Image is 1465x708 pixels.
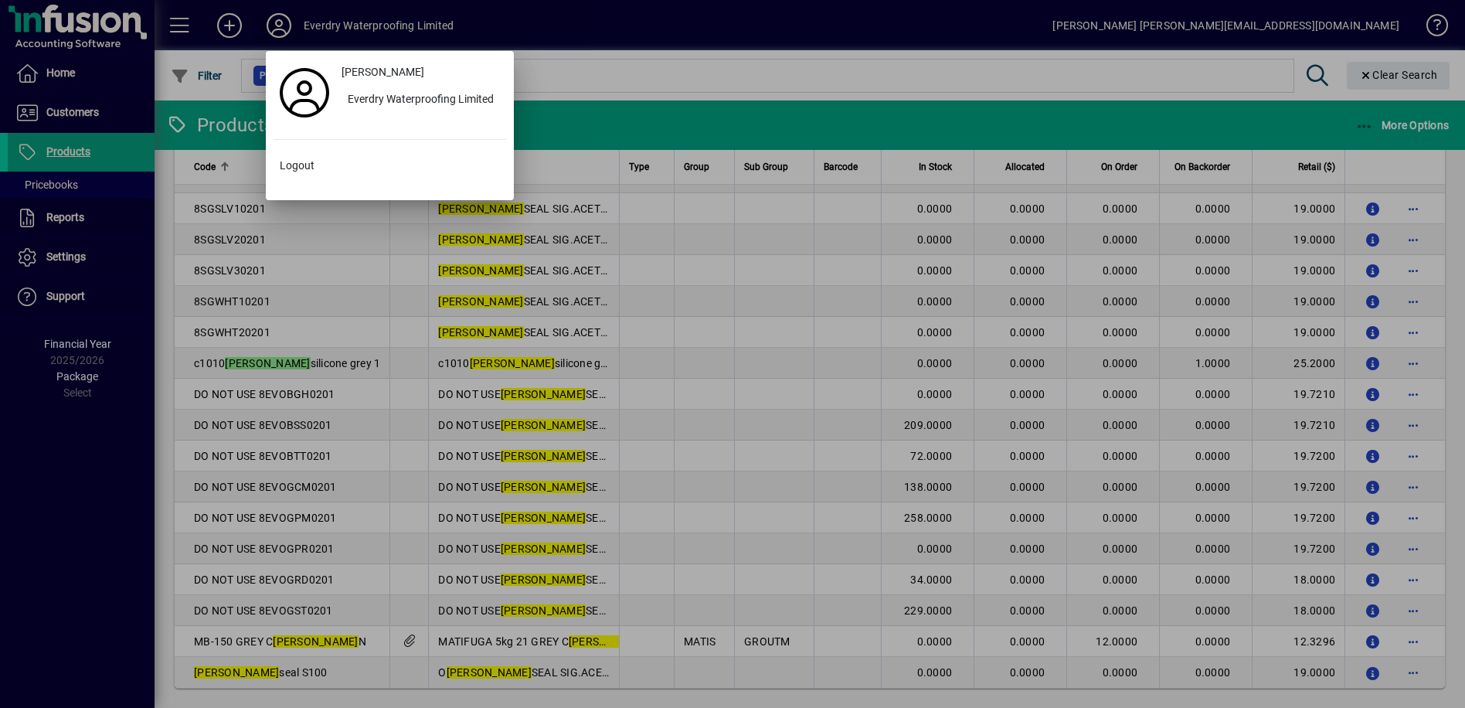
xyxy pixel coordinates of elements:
a: Profile [274,79,335,107]
button: Logout [274,152,506,180]
a: [PERSON_NAME] [335,59,506,87]
span: Logout [280,158,314,174]
span: [PERSON_NAME] [342,64,424,80]
button: Everdry Waterproofing Limited [335,87,506,114]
